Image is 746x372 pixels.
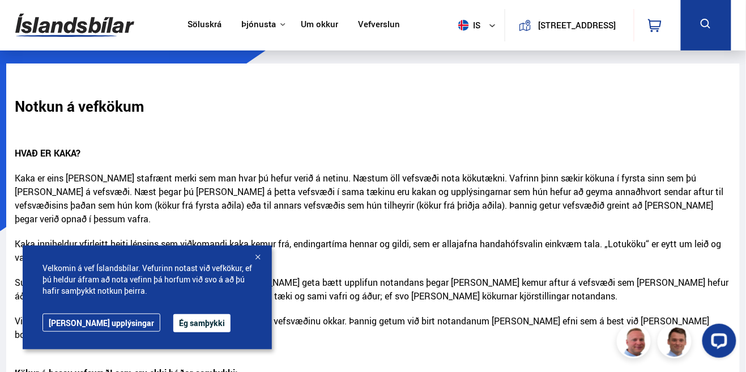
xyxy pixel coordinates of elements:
[42,263,252,297] span: Velkomin á vef Íslandsbílar. Vefurinn notast við vefkökur, ef þú heldur áfram að nota vefinn þá h...
[659,326,693,360] img: FbJEzSuNWCJXmdc-.webp
[511,9,627,41] a: [STREET_ADDRESS]
[42,314,160,332] a: [PERSON_NAME] upplýsingar
[536,20,619,30] button: [STREET_ADDRESS]
[358,19,400,31] a: Vefverslun
[15,7,134,44] img: G0Ugv5HjCgRt.svg
[15,147,81,159] strong: HVAÐ ER KAKA?
[301,19,338,31] a: Um okkur
[454,20,482,31] span: is
[173,314,231,332] button: Ég samþykki
[454,9,505,42] button: is
[15,98,731,115] h3: Notkun á vefkökum
[619,326,653,360] img: siFngHWaQ9KaOqBr.png
[15,237,731,276] p: Kaka inniheldur yfirleitt heiti lénsins sem viðkomandi kaka kemur frá, endingartíma hennar og gil...
[15,314,731,366] p: Við notum þær aðeins til að fylgjast nafnlaust með notendum á vefsvæðinu okkar. Þannig getum við ...
[15,171,731,237] p: Kaka er eins [PERSON_NAME] stafrænt merki sem man hvar þú hefur verið á netinu. Næstum öll vefsvæ...
[241,19,276,30] button: Þjónusta
[15,276,731,314] p: Sumar kökur eru mjög gagnlegar [PERSON_NAME] að [PERSON_NAME] geta bætt upplifun notandans þegar ...
[187,19,221,31] a: Söluskrá
[693,319,741,367] iframe: LiveChat chat widget
[458,20,469,31] img: svg+xml;base64,PHN2ZyB4bWxucz0iaHR0cDovL3d3dy53My5vcmcvMjAwMC9zdmciIHdpZHRoPSI1MTIiIGhlaWdodD0iNT...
